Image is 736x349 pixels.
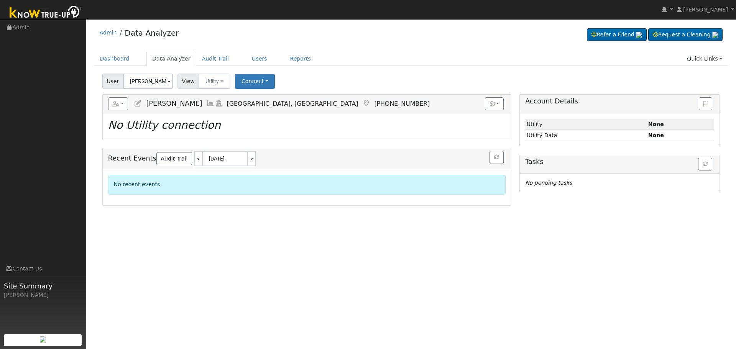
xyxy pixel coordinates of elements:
[108,119,221,131] i: No Utility connection
[108,175,506,194] div: No recent events
[40,336,46,342] img: retrieve
[177,74,199,89] span: View
[134,100,142,107] a: Edit User (37438)
[648,28,723,41] a: Request a Cleaning
[525,158,714,166] h5: Tasks
[6,4,86,21] img: Know True-Up
[156,152,192,165] a: Audit Trail
[235,74,275,89] button: Connect
[4,281,82,291] span: Site Summary
[699,97,712,110] button: Issue History
[636,32,642,38] img: retrieve
[248,151,256,166] a: >
[102,74,123,89] span: User
[4,291,82,299] div: [PERSON_NAME]
[648,132,664,138] strong: None
[681,52,728,66] a: Quick Links
[525,97,714,105] h5: Account Details
[194,151,202,166] a: <
[712,32,718,38] img: retrieve
[199,74,230,89] button: Utility
[525,180,572,186] i: No pending tasks
[587,28,647,41] a: Refer a Friend
[206,100,215,107] a: Multi-Series Graph
[215,100,223,107] a: Login As (last Never)
[490,151,504,164] button: Refresh
[146,100,202,107] span: [PERSON_NAME]
[525,119,647,130] td: Utility
[683,7,728,13] span: [PERSON_NAME]
[362,100,370,107] a: Map
[698,158,712,171] button: Refresh
[125,28,179,38] a: Data Analyzer
[146,52,196,66] a: Data Analyzer
[196,52,235,66] a: Audit Trail
[648,121,664,127] strong: ID: null, authorized: None
[525,130,647,141] td: Utility Data
[227,100,358,107] span: [GEOGRAPHIC_DATA], [GEOGRAPHIC_DATA]
[284,52,317,66] a: Reports
[94,52,135,66] a: Dashboard
[246,52,273,66] a: Users
[123,74,173,89] input: Select a User
[100,29,117,36] a: Admin
[108,151,506,166] h5: Recent Events
[374,100,430,107] span: [PHONE_NUMBER]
